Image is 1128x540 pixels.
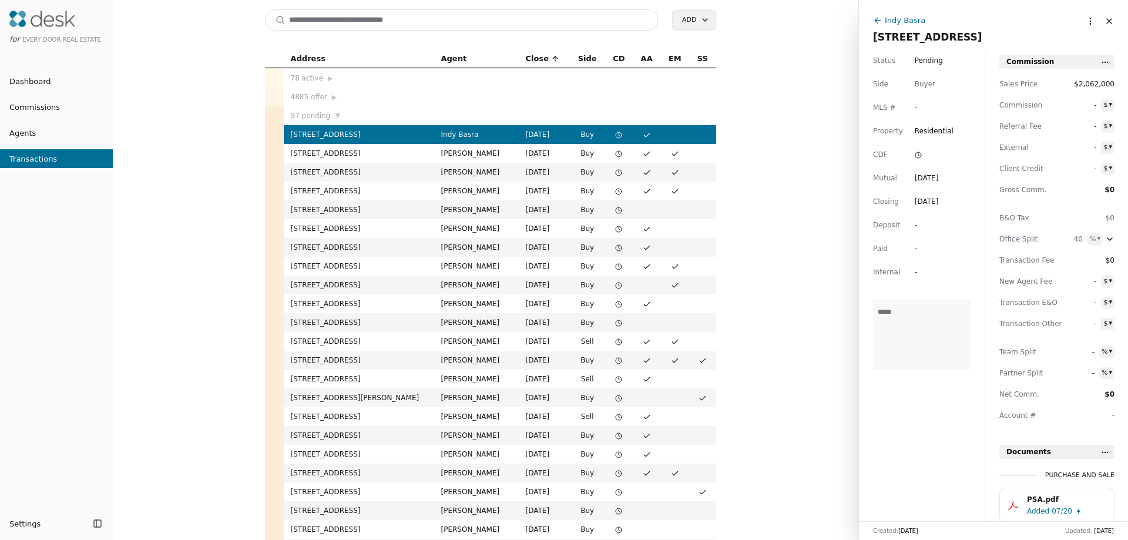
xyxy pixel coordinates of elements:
td: [PERSON_NAME] [434,520,519,539]
td: Buy [570,426,605,445]
span: - [1075,99,1096,111]
td: Buy [570,125,605,144]
div: - [915,243,936,254]
td: [DATE] [519,200,570,219]
div: [DATE] [915,172,939,184]
td: [DATE] [519,163,570,182]
td: [DATE] [519,426,570,445]
td: Buy [570,238,605,257]
div: Office Split [999,233,1052,245]
button: $ [1101,120,1114,132]
span: Commission [1006,56,1054,68]
span: Client Credit [999,163,1052,175]
div: 4885 offer [291,91,427,103]
span: External [999,142,1052,153]
td: Buy [570,501,605,520]
button: $ [1101,318,1114,330]
div: - [915,266,936,278]
span: ▶ [332,92,337,103]
td: [DATE] [519,351,570,370]
span: 40 [1062,233,1083,245]
td: Buy [570,219,605,238]
span: Partner Split [999,367,1052,379]
img: Desk [9,11,75,27]
div: Purchase and Sale [1045,471,1114,481]
span: CD [613,52,625,65]
span: - [1073,346,1095,358]
span: Transaction E&O [999,297,1052,308]
span: Agent [441,52,467,65]
td: Buy [570,313,605,332]
td: [STREET_ADDRESS] [284,370,434,388]
td: [STREET_ADDRESS] [284,257,434,276]
td: Indy Basra [434,125,519,144]
span: Mutual [873,172,897,184]
td: [STREET_ADDRESS] [284,182,434,200]
td: [STREET_ADDRESS] [284,276,434,294]
span: Referral Fee [999,120,1052,132]
td: [STREET_ADDRESS] [284,163,434,182]
button: % [1087,233,1103,245]
td: [STREET_ADDRESS] [284,464,434,482]
span: Deposit [873,219,900,231]
td: [DATE] [519,332,570,351]
td: Buy [570,520,605,539]
td: [PERSON_NAME] [434,276,519,294]
span: Paid [873,243,888,254]
span: Commission [999,99,1052,111]
button: $ [1101,142,1114,153]
td: [DATE] [519,144,570,163]
div: ▾ [1109,163,1112,173]
td: [PERSON_NAME] [434,182,519,200]
td: Buy [570,445,605,464]
td: [STREET_ADDRESS] [284,294,434,313]
div: Buyer [915,78,935,90]
td: [STREET_ADDRESS] [284,520,434,539]
div: Indy Basra [885,14,925,26]
span: Every Door Real Estate [22,36,101,43]
span: Sales Price [999,78,1052,90]
div: 78 active [291,72,427,84]
td: [DATE] [519,464,570,482]
div: ▾ [1109,142,1112,152]
td: [PERSON_NAME] [434,482,519,501]
span: Settings [9,518,41,530]
div: ▾ [1109,367,1112,378]
td: [STREET_ADDRESS] [284,407,434,426]
span: $0 [1093,254,1114,266]
td: [STREET_ADDRESS] [284,144,434,163]
span: MLS # [873,102,896,113]
span: Close [526,52,549,65]
td: [PERSON_NAME] [434,388,519,407]
span: [DATE] [898,528,918,534]
td: [PERSON_NAME] [434,200,519,219]
div: Updated: [1065,526,1114,535]
span: - [1075,297,1096,308]
span: - [915,102,936,113]
div: ▾ [1109,276,1112,286]
span: - [1075,142,1096,153]
td: [STREET_ADDRESS] [284,445,434,464]
td: [STREET_ADDRESS] [284,482,434,501]
td: Buy [570,388,605,407]
td: [PERSON_NAME] [434,445,519,464]
td: [PERSON_NAME] [434,294,519,313]
span: CDF [873,149,888,160]
span: for [9,35,20,43]
span: SS [697,52,708,65]
span: Address [291,52,325,65]
td: [PERSON_NAME] [434,219,519,238]
td: [DATE] [519,182,570,200]
span: - [1073,367,1095,379]
div: PSA.pdf [1027,494,1106,505]
td: [PERSON_NAME] [434,426,519,445]
td: Buy [570,294,605,313]
td: [DATE] [519,276,570,294]
span: $2,062,000 [1074,78,1114,90]
td: Buy [570,182,605,200]
button: $ [1101,297,1114,308]
td: [STREET_ADDRESS][PERSON_NAME] [284,388,434,407]
span: ▶ [328,73,333,84]
td: [STREET_ADDRESS] [284,238,434,257]
td: [PERSON_NAME] [434,238,519,257]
